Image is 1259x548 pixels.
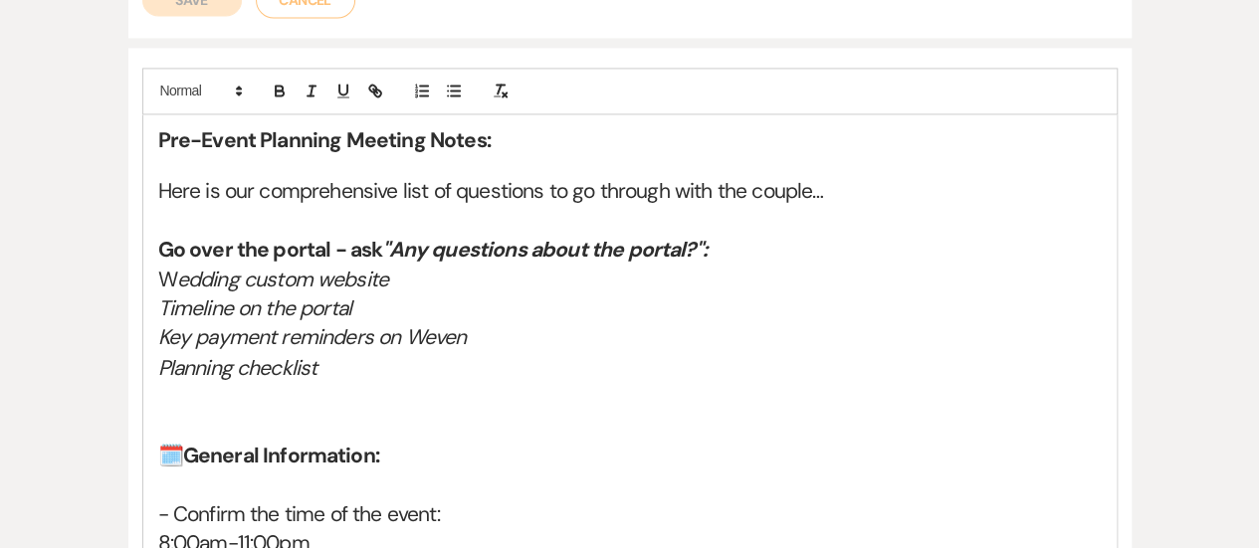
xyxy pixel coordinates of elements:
[158,323,467,351] em: Key payment reminders on Weven
[382,236,706,264] em: "Any questions about the portal?":
[158,353,317,381] em: Planning checklist
[158,177,1102,206] h2: Here is our comprehensive list of questions to go through with the couple…
[158,499,1102,528] h2: - Confirm the time of the event:
[158,294,352,322] em: Timeline on the portal
[158,236,707,264] strong: Go over the portal - ask
[158,266,1102,294] h2: W
[158,126,491,154] strong: Pre-Event Planning Meeting Notes:
[177,266,388,293] em: edding custom website
[183,441,379,468] strong: General Information:
[158,441,1102,469] h2: 🗓️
